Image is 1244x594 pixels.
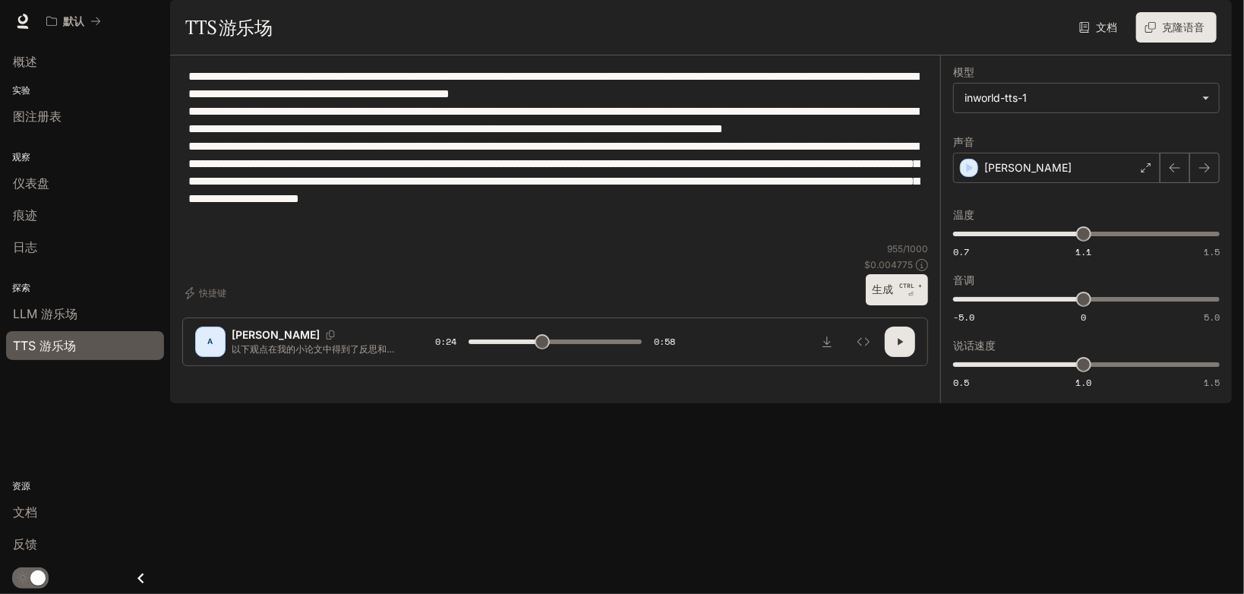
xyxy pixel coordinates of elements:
font: 快捷键 [199,287,226,299]
font: [PERSON_NAME] [232,328,320,341]
font: 以下观点在我的小论文中得到了反思和呈现。在离线强化学习中，分布外（Out-of-Distribution, OOD）问题可以从泛化角度理解为价值函数对 OOD 动作过度泛化的结果。在离线训练过程... [232,343,399,564]
font: 文档 [1096,21,1117,33]
span: 0:58 [654,334,675,349]
span: 0 [1081,311,1086,324]
span: -5.0 [953,311,974,324]
span: 0.5 [953,376,969,389]
button: Download audio [812,327,842,357]
font: 说话速度 [953,339,996,352]
span: 1.5 [1204,245,1220,258]
span: 1.0 [1075,376,1091,389]
span: 0:24 [435,334,456,349]
font: 生成 [872,283,893,295]
button: 快捷键 [182,281,232,305]
font: TTS 游乐场 [185,16,273,39]
font: 音调 [953,273,974,286]
button: Copy Voice ID [320,330,341,340]
font: 模型 [953,65,974,78]
p: CTRL + [899,281,922,290]
font: 默认 [63,14,84,27]
a: 文档 [1075,12,1124,43]
p: ⏎ [899,281,922,299]
span: 1.1 [1075,245,1091,258]
button: Inspect [848,327,879,357]
span: 1.5 [1204,376,1220,389]
font: 温度 [953,208,974,221]
div: inworld-tts-1 [965,90,1195,106]
button: 生成CTRL +⏎ [866,274,928,305]
span: 5.0 [1204,311,1220,324]
p: [PERSON_NAME] [984,160,1072,175]
div: inworld-tts-1 [954,84,1219,112]
span: 0.7 [953,245,969,258]
button: 克隆语音 [1136,12,1217,43]
div: A [198,330,223,354]
button: All workspaces [39,6,108,36]
font: 克隆语音 [1162,21,1205,33]
font: 声音 [953,135,974,148]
